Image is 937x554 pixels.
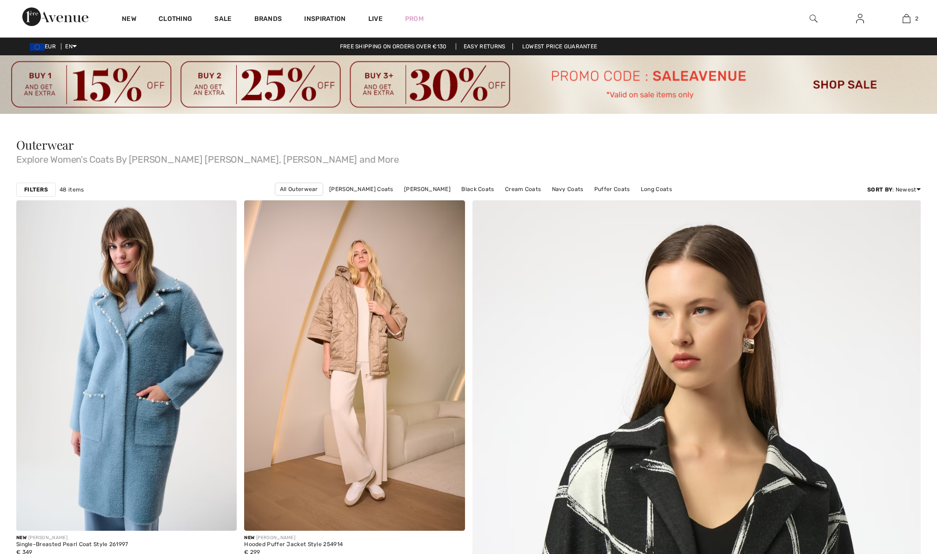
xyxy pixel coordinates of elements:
[244,534,343,541] div: [PERSON_NAME]
[122,15,136,25] a: New
[254,15,282,25] a: Brands
[867,185,921,194] div: : Newest
[884,13,929,24] a: 2
[915,14,918,23] span: 2
[244,200,465,531] img: Hooded Puffer Jacket Style 254914. Gold
[399,183,455,195] a: [PERSON_NAME]
[590,183,635,195] a: Puffer Coats
[159,15,192,25] a: Clothing
[275,183,323,196] a: All Outerwear
[16,534,128,541] div: [PERSON_NAME]
[16,541,128,548] div: Single-Breasted Pearl Coat Style 261997
[515,43,605,50] a: Lowest Price Guarantee
[65,43,77,50] span: EN
[16,151,921,164] span: Explore Women's Coats By [PERSON_NAME] [PERSON_NAME], [PERSON_NAME] and More
[244,541,343,548] div: Hooded Puffer Jacket Style 254914
[810,13,817,24] img: search the website
[368,14,383,24] a: Live
[244,535,254,541] span: New
[16,137,74,153] span: Outerwear
[325,183,398,195] a: [PERSON_NAME] Coats
[22,7,88,26] img: 1ère Avenue
[867,186,892,193] strong: Sort By
[24,185,48,194] strong: Filters
[856,13,864,24] img: My Info
[903,13,910,24] img: My Bag
[332,43,454,50] a: Free shipping on orders over €130
[214,15,232,25] a: Sale
[456,43,513,50] a: Easy Returns
[500,183,545,195] a: Cream Coats
[304,15,346,25] span: Inspiration
[636,183,677,195] a: Long Coats
[30,43,45,51] img: Euro
[16,535,27,541] span: New
[60,185,84,194] span: 48 items
[457,183,498,195] a: Black Coats
[405,14,424,24] a: Prom
[547,183,588,195] a: Navy Coats
[877,484,928,508] iframe: Opens a widget where you can find more information
[30,43,60,50] span: EUR
[16,200,237,531] img: Single-Breasted Pearl Coat Style 261997. Chambray
[849,13,871,25] a: Sign In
